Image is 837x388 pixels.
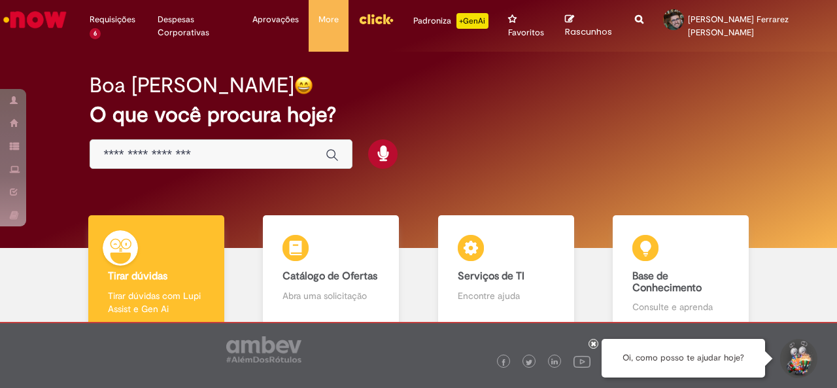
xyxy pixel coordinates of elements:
p: Abra uma solicitação [282,289,379,302]
b: Catálogo de Ofertas [282,270,377,283]
span: [PERSON_NAME] Ferrarez [PERSON_NAME] [688,14,789,38]
img: logo_footer_facebook.png [500,359,507,366]
span: More [318,13,339,26]
div: Padroniza [413,13,488,29]
button: Iniciar Conversa de Suporte [778,339,817,378]
img: logo_footer_linkedin.png [551,359,558,366]
div: Oi, como posso te ajudar hoje? [602,339,765,378]
b: Tirar dúvidas [108,270,167,283]
a: Tirar dúvidas Tirar dúvidas com Lupi Assist e Gen Ai [69,215,244,328]
img: logo_footer_youtube.png [573,353,590,370]
img: ServiceNow [1,7,69,33]
span: 6 [90,28,101,39]
span: Despesas Corporativas [158,13,233,39]
img: logo_footer_twitter.png [526,359,532,366]
span: Aprovações [252,13,299,26]
a: Catálogo de Ofertas Abra uma solicitação [244,215,419,328]
a: Serviços de TI Encontre ajuda [418,215,594,328]
img: click_logo_yellow_360x200.png [358,9,394,29]
p: Tirar dúvidas com Lupi Assist e Gen Ai [108,289,205,315]
span: Requisições [90,13,135,26]
span: Favoritos [508,26,544,39]
b: Base de Conhecimento [632,270,702,294]
a: Rascunhos [565,14,615,38]
img: happy-face.png [294,76,313,95]
a: Base de Conhecimento Consulte e aprenda [594,215,769,328]
p: +GenAi [456,13,488,29]
h2: O que você procura hoje? [90,103,747,126]
img: logo_footer_ambev_rotulo_gray.png [226,336,301,362]
p: Consulte e aprenda [632,300,729,313]
span: Rascunhos [565,26,612,38]
b: Serviços de TI [458,270,524,283]
h2: Boa [PERSON_NAME] [90,74,294,97]
p: Encontre ajuda [458,289,555,302]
